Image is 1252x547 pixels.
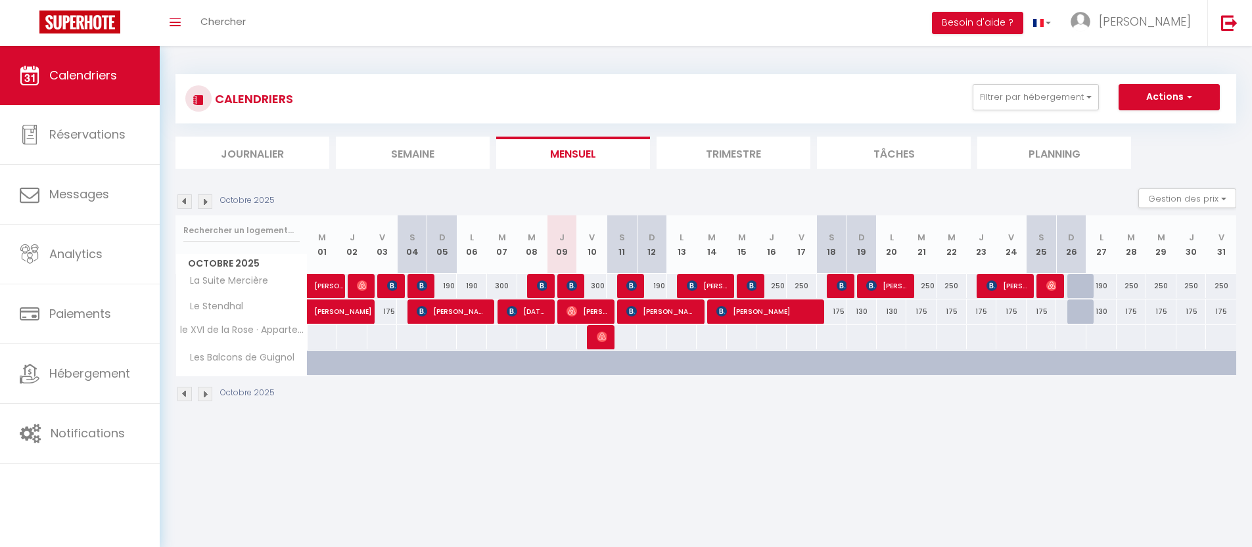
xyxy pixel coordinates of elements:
[496,137,650,169] li: Mensuel
[487,274,517,298] div: 300
[1117,299,1147,324] div: 175
[314,292,375,317] span: [PERSON_NAME]
[1008,231,1014,244] abbr: V
[337,215,367,274] th: 02
[877,215,907,274] th: 20
[1206,274,1236,298] div: 250
[49,186,109,202] span: Messages
[1221,14,1238,31] img: logout
[357,273,367,298] span: [PERSON_NAME]
[1068,231,1075,244] abbr: D
[1086,274,1117,298] div: 190
[220,387,275,399] p: Octobre 2025
[1099,13,1191,30] span: [PERSON_NAME]
[1117,215,1147,274] th: 28
[649,231,655,244] abbr: D
[626,273,636,298] span: [PERSON_NAME]
[967,299,997,324] div: 175
[589,231,595,244] abbr: V
[817,299,847,324] div: 175
[817,137,971,169] li: Tâches
[567,273,576,298] span: [PERSON_NAME]
[577,215,607,274] th: 10
[178,325,310,335] span: le XVI de la Rose · Appartement de prestige dans la Tour Rose
[1119,84,1220,110] button: Actions
[427,274,457,298] div: 190
[409,231,415,244] abbr: S
[727,215,757,274] th: 15
[687,273,727,298] span: [PERSON_NAME]
[866,273,906,298] span: [PERSON_NAME]
[697,215,727,274] th: 14
[948,231,956,244] abbr: M
[537,273,547,298] span: [PERSON_NAME]
[680,231,684,244] abbr: L
[1038,231,1044,244] abbr: S
[1218,231,1224,244] abbr: V
[1100,231,1103,244] abbr: L
[183,219,300,242] input: Rechercher un logement...
[769,231,774,244] abbr: J
[439,231,446,244] abbr: D
[200,14,246,28] span: Chercher
[308,299,338,324] a: [PERSON_NAME]
[49,365,130,382] span: Hébergement
[637,215,667,274] th: 12
[318,231,326,244] abbr: M
[577,274,607,298] div: 300
[1056,215,1086,274] th: 26
[178,274,271,288] span: La Suite Mercière
[397,215,427,274] th: 04
[967,215,997,274] th: 23
[379,231,385,244] abbr: V
[1086,299,1117,324] div: 130
[906,274,937,298] div: 250
[367,215,398,274] th: 03
[858,231,865,244] abbr: D
[1206,299,1236,324] div: 175
[977,137,1131,169] li: Planning
[738,231,746,244] abbr: M
[973,84,1099,110] button: Filtrer par hébergement
[708,231,716,244] abbr: M
[1146,215,1176,274] th: 29
[308,215,338,274] th: 01
[747,273,756,298] span: [PERSON_NAME]
[1176,215,1207,274] th: 30
[498,231,506,244] abbr: M
[49,246,103,262] span: Analytics
[427,215,457,274] th: 05
[829,231,835,244] abbr: S
[220,194,275,207] p: Octobre 2025
[39,11,120,33] img: Super Booking
[417,273,427,298] span: [PERSON_NAME]
[387,273,397,298] span: [PERSON_NAME]
[906,215,937,274] th: 21
[517,215,547,274] th: 08
[1086,215,1117,274] th: 27
[49,126,126,142] span: Réservations
[1117,274,1147,298] div: 250
[837,273,846,298] span: [PERSON_NAME]
[1189,231,1194,244] abbr: J
[756,274,787,298] div: 250
[487,215,517,274] th: 07
[336,137,490,169] li: Semaine
[212,84,293,114] h3: CALENDRIERS
[547,215,577,274] th: 09
[567,299,607,324] span: [PERSON_NAME] xx
[1206,215,1236,274] th: 31
[1176,274,1207,298] div: 250
[996,215,1027,274] th: 24
[1046,273,1056,298] span: [PERSON_NAME]
[528,231,536,244] abbr: M
[937,274,967,298] div: 250
[417,299,487,324] span: [PERSON_NAME]
[846,299,877,324] div: 130
[637,274,667,298] div: 190
[176,254,307,273] span: Octobre 2025
[787,215,817,274] th: 17
[470,231,474,244] abbr: L
[756,215,787,274] th: 16
[846,215,877,274] th: 19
